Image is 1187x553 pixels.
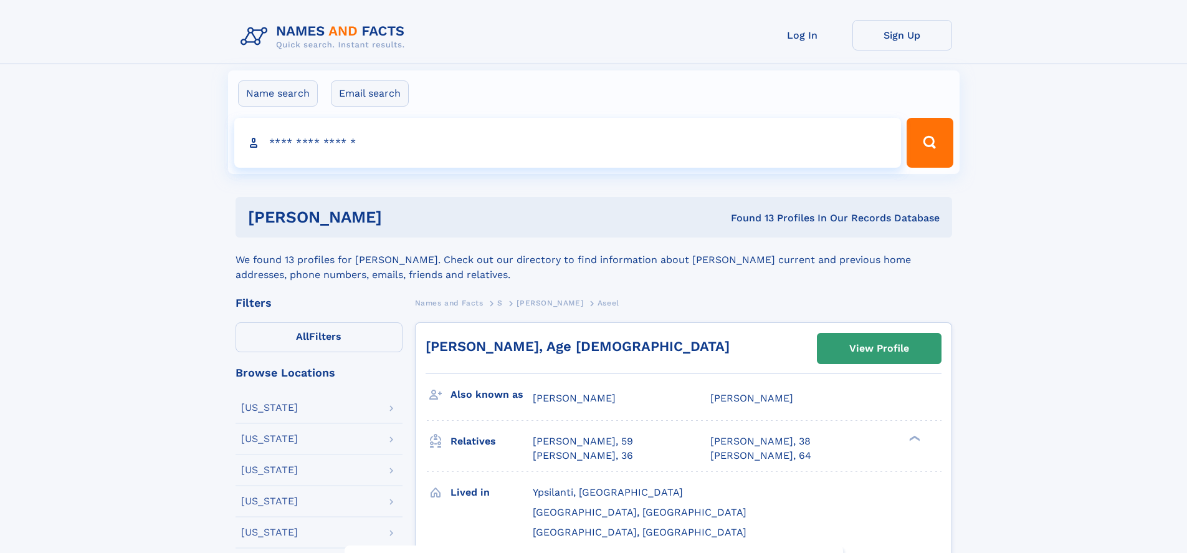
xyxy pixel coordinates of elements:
[241,434,298,444] div: [US_STATE]
[598,299,619,307] span: Aseel
[710,435,811,448] a: [PERSON_NAME], 38
[296,330,309,342] span: All
[241,465,298,475] div: [US_STATE]
[906,435,921,443] div: ❯
[331,80,409,107] label: Email search
[818,334,941,363] a: View Profile
[450,431,533,452] h3: Relatives
[497,299,503,307] span: S
[450,384,533,405] h3: Also known as
[450,482,533,503] h3: Lived in
[415,295,484,310] a: Names and Facts
[426,339,730,354] a: [PERSON_NAME], Age [DEMOGRAPHIC_DATA]
[852,20,952,50] a: Sign Up
[907,118,953,168] button: Search Button
[533,506,746,518] span: [GEOGRAPHIC_DATA], [GEOGRAPHIC_DATA]
[533,449,633,463] a: [PERSON_NAME], 36
[241,496,298,506] div: [US_STATE]
[241,403,298,413] div: [US_STATE]
[238,80,318,107] label: Name search
[248,209,556,225] h1: [PERSON_NAME]
[497,295,503,310] a: S
[533,392,616,404] span: [PERSON_NAME]
[533,435,633,448] a: [PERSON_NAME], 59
[517,299,583,307] span: [PERSON_NAME]
[236,238,952,282] div: We found 13 profiles for [PERSON_NAME]. Check out our directory to find information about [PERSON...
[241,527,298,537] div: [US_STATE]
[236,322,403,352] label: Filters
[710,392,793,404] span: [PERSON_NAME]
[234,118,902,168] input: search input
[517,295,583,310] a: [PERSON_NAME]
[236,20,415,54] img: Logo Names and Facts
[533,486,683,498] span: Ypsilanti, [GEOGRAPHIC_DATA]
[710,449,811,463] a: [PERSON_NAME], 64
[753,20,852,50] a: Log In
[556,211,940,225] div: Found 13 Profiles In Our Records Database
[849,334,909,363] div: View Profile
[236,367,403,378] div: Browse Locations
[236,297,403,309] div: Filters
[533,526,746,538] span: [GEOGRAPHIC_DATA], [GEOGRAPHIC_DATA]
